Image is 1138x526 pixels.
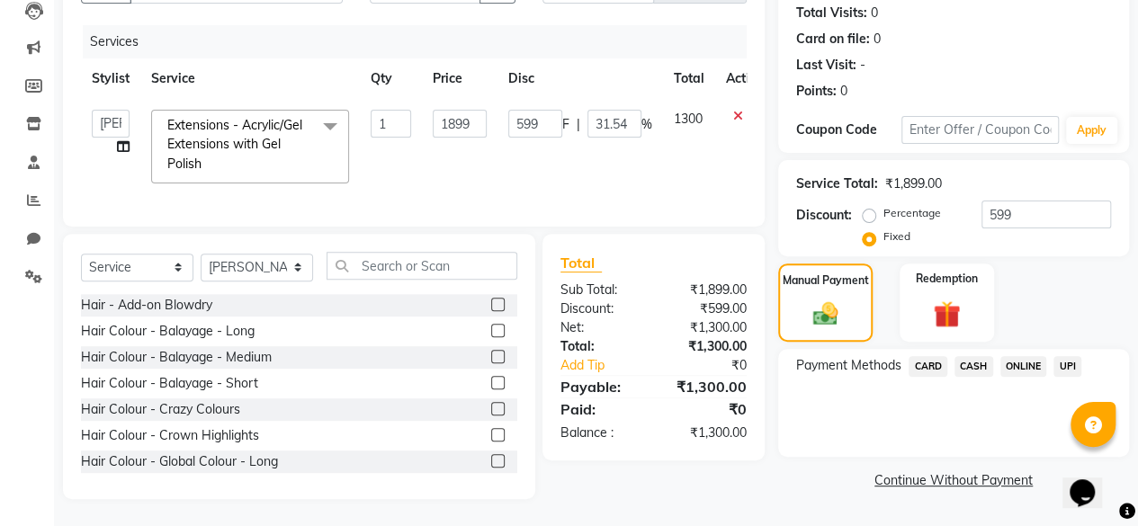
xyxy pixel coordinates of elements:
div: Card on file: [796,30,870,49]
div: 0 [840,82,847,101]
iframe: chat widget [1062,454,1120,508]
div: ₹0 [653,398,760,420]
div: 0 [871,4,878,22]
span: % [641,115,652,134]
span: ONLINE [1000,356,1047,377]
div: Hair Colour - Crazy Colours [81,400,240,419]
button: Apply [1066,117,1117,144]
th: Service [140,58,360,99]
div: Sub Total: [547,281,654,299]
img: _cash.svg [805,299,847,328]
th: Total [663,58,715,99]
label: Manual Payment [783,272,869,289]
div: 0 [874,30,881,49]
div: Hair Colour - Global Colour - Long [81,452,278,471]
div: ₹1,899.00 [885,174,942,193]
th: Action [715,58,775,99]
span: CASH [954,356,993,377]
div: ₹599.00 [653,299,760,318]
span: | [577,115,580,134]
div: Balance : [547,423,654,442]
span: Payment Methods [796,356,901,375]
div: Points: [796,82,837,101]
div: Services [83,25,760,58]
label: Fixed [883,228,910,245]
div: Hair Colour - Balayage - Short [81,374,258,393]
span: UPI [1053,356,1081,377]
div: ₹1,300.00 [653,376,760,397]
div: Payable: [547,376,654,397]
div: ₹1,300.00 [653,337,760,356]
a: x [202,156,210,172]
div: Hair Colour - Balayage - Medium [81,348,272,367]
span: Total [560,254,602,272]
div: ₹0 [671,356,760,375]
div: Discount: [547,299,654,318]
div: Hair - Add-on Blowdry [81,296,212,315]
input: Enter Offer / Coupon Code [901,116,1059,144]
div: Service Total: [796,174,878,193]
div: Total Visits: [796,4,867,22]
input: Search or Scan [327,252,517,280]
div: Paid: [547,398,654,420]
img: _gift.svg [925,298,969,331]
label: Percentage [883,205,941,221]
span: CARD [909,356,947,377]
a: Continue Without Payment [782,471,1125,490]
th: Disc [497,58,663,99]
span: Extensions - Acrylic/Gel Extensions with Gel Polish [167,117,302,172]
div: - [860,56,865,75]
th: Price [422,58,497,99]
th: Stylist [81,58,140,99]
div: Discount: [796,206,852,225]
div: Hair Colour - Crown Highlights [81,426,259,445]
div: Hair Colour - Balayage - Long [81,322,255,341]
div: Last Visit: [796,56,856,75]
div: Net: [547,318,654,337]
div: ₹1,300.00 [653,423,760,442]
span: F [562,115,569,134]
div: Coupon Code [796,120,901,139]
span: 1300 [674,111,703,127]
a: Add Tip [547,356,671,375]
div: ₹1,300.00 [653,318,760,337]
th: Qty [360,58,422,99]
div: Total: [547,337,654,356]
label: Redemption [916,271,978,287]
div: ₹1,899.00 [653,281,760,299]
